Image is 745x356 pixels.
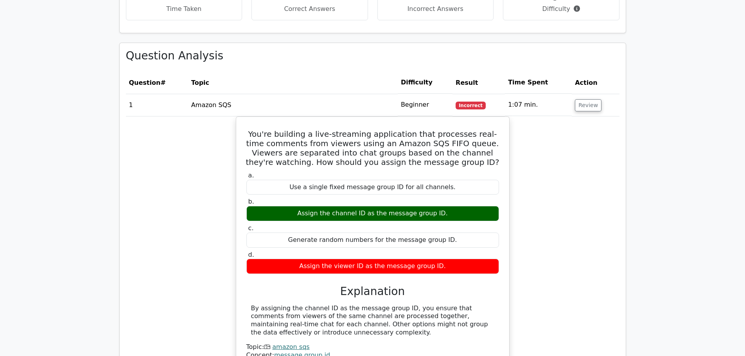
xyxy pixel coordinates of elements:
p: Correct Answers [258,4,361,14]
span: c. [248,224,254,232]
td: 1 [126,94,188,116]
span: Incorrect [456,102,486,109]
h5: You're building a live-streaming application that processes real-time comments from viewers using... [246,129,500,167]
div: Assign the channel ID as the message group ID. [246,206,499,221]
td: Amazon SQS [188,94,398,116]
div: Generate random numbers for the message group ID. [246,233,499,248]
th: Time Spent [505,72,572,94]
div: Assign the viewer ID as the message group ID. [246,259,499,274]
a: amazon sqs [272,343,309,351]
th: Difficulty [398,72,452,94]
h3: Explanation [251,285,494,298]
p: Incorrect Answers [384,4,487,14]
td: Beginner [398,94,452,116]
th: Result [452,72,505,94]
p: Time Taken [133,4,236,14]
th: Action [572,72,619,94]
th: Topic [188,72,398,94]
span: Question [129,79,161,86]
div: Use a single fixed message group ID for all channels. [246,180,499,195]
div: Topic: [246,343,499,351]
h3: Question Analysis [126,49,619,63]
span: a. [248,172,254,179]
span: d. [248,251,254,258]
th: # [126,72,188,94]
div: By assigning the channel ID as the message group ID, you ensure that comments from viewers of the... [251,304,494,337]
span: b. [248,198,254,205]
td: 1:07 min. [505,94,572,116]
p: Difficulty [510,4,613,14]
button: Review [575,99,601,111]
